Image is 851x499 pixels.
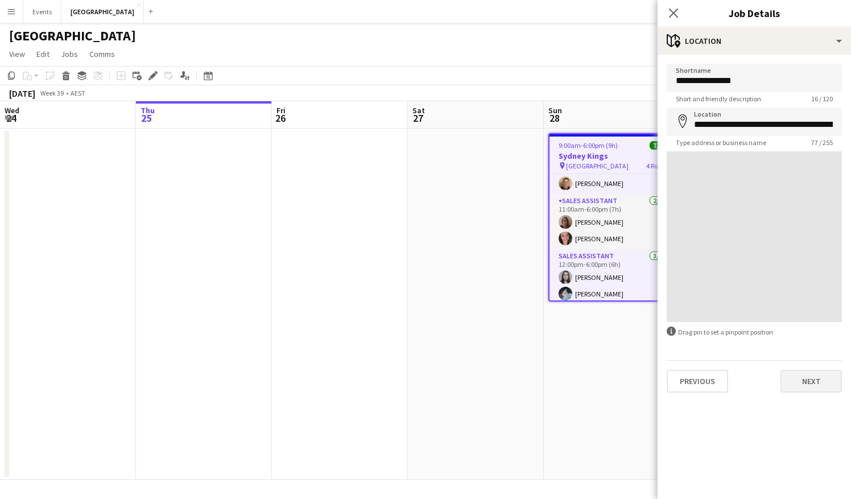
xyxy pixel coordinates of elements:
a: Jobs [56,47,82,61]
span: View [9,49,25,59]
h3: Sydney Kings [550,151,675,161]
span: Week 39 [38,89,66,97]
span: 24 [3,112,19,125]
button: [GEOGRAPHIC_DATA] [61,1,144,23]
span: Sun [548,105,562,116]
span: 16 / 120 [802,94,842,103]
h3: Job Details [658,6,851,20]
span: Jobs [61,49,78,59]
button: Next [780,370,842,393]
span: Fri [276,105,286,116]
span: Type address or business name [667,138,775,147]
span: Short and friendly description [667,94,770,103]
span: 77 / 255 [802,138,842,147]
span: 7/7 [650,141,666,150]
span: Edit [36,49,49,59]
span: Sat [412,105,425,116]
div: Location [658,27,851,55]
span: Wed [5,105,19,116]
span: 4 Roles [646,162,666,170]
app-job-card: 9:00am-6:00pm (9h)7/7Sydney Kings [GEOGRAPHIC_DATA]4 Roles9:00am-6:00pm (9h)[PERSON_NAME]Venue Ma... [548,133,676,302]
button: Previous [667,370,728,393]
span: 28 [547,112,562,125]
app-card-role: Venue Manager1/19:00am-6:00pm (9h)[PERSON_NAME] [550,156,675,195]
h1: [GEOGRAPHIC_DATA] [9,27,136,44]
span: Thu [141,105,155,116]
button: Events [23,1,61,23]
div: [DATE] [9,88,35,99]
span: Comms [89,49,115,59]
a: Edit [32,47,54,61]
app-card-role: Sales Assistant3/312:00pm-6:00pm (6h)[PERSON_NAME][PERSON_NAME] [550,250,675,321]
a: Comms [85,47,119,61]
div: AEST [71,89,85,97]
div: Drag pin to set a pinpoint position [667,327,842,337]
a: View [5,47,30,61]
span: [GEOGRAPHIC_DATA] [566,162,629,170]
span: 25 [139,112,155,125]
app-card-role: Sales Assistant2/211:00am-6:00pm (7h)[PERSON_NAME][PERSON_NAME] [550,195,675,250]
span: 26 [275,112,286,125]
span: 9:00am-6:00pm (9h) [559,141,618,150]
span: 27 [411,112,425,125]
